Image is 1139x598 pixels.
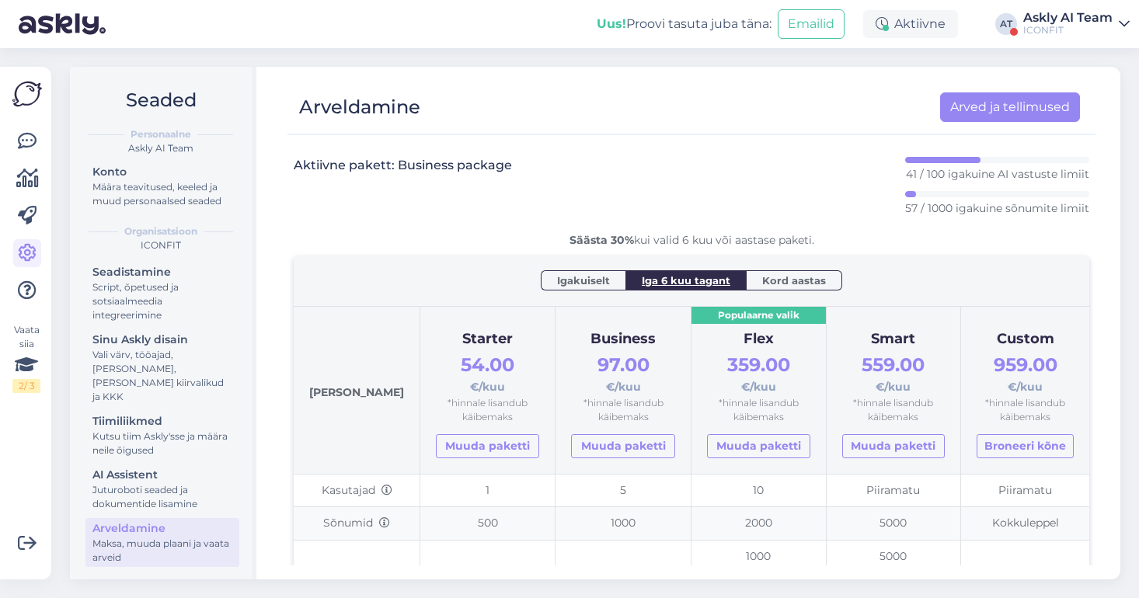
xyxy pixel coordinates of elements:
p: 57 / 1000 igakuine sõnumite limiit [905,200,1089,216]
span: 54.00 [461,353,514,376]
td: 1000 [556,507,691,541]
td: Kasutajad [294,474,420,507]
div: Business [571,329,674,350]
div: AT [995,13,1017,35]
div: Arveldamine [92,520,232,537]
td: Kokkuleppel [961,507,1089,541]
div: *hinnale lisandub käibemaks [842,396,946,425]
div: Populaarne valik [691,307,826,325]
td: 1 [420,474,556,507]
div: *hinnale lisandub käibemaks [436,396,539,425]
div: €/kuu [436,350,539,396]
span: Iga 6 kuu tagant [642,273,730,288]
span: 959.00 [994,353,1057,376]
img: Askly Logo [12,79,42,109]
td: 5 [556,474,691,507]
div: €/kuu [977,350,1074,396]
td: 5000 [826,507,961,541]
span: 359.00 [727,353,790,376]
td: Sõnumid [294,507,420,541]
a: TiimiliikmedKutsu tiim Askly'sse ja määra neile õigused [85,411,239,460]
div: Määra teavitused, keeled ja muud personaalsed seaded [92,180,232,208]
div: Arveldamine [299,92,420,122]
a: SeadistamineScript, õpetused ja sotsiaalmeedia integreerimine [85,262,239,325]
a: Sinu Askly disainVali värv, tööajad, [PERSON_NAME], [PERSON_NAME] kiirvalikud ja KKK [85,329,239,406]
div: Smart [842,329,946,350]
b: Organisatsioon [124,224,197,238]
div: *hinnale lisandub käibemaks [571,396,674,425]
div: €/kuu [707,350,810,396]
td: 500 [420,507,556,541]
div: Kutsu tiim Askly'sse ja määra neile õigused [92,429,232,457]
button: Broneeri kõne [977,434,1074,458]
div: Proovi tasuta juba täna: [597,15,772,33]
div: Flex [707,329,810,350]
div: 2 / 3 [12,379,40,393]
span: 559.00 [862,353,925,376]
div: Custom [977,329,1074,350]
a: Askly AI TeamICONFIT [1023,12,1130,37]
div: kui valid 6 kuu või aastase paketi. [294,232,1089,249]
span: Igakuiselt [557,273,610,288]
a: Muuda paketti [571,434,674,458]
a: ArveldamineMaksa, muuda plaani ja vaata arveid [85,518,239,567]
div: €/kuu [571,350,674,396]
b: Uus! [597,16,626,31]
b: Säästa 30% [569,233,634,247]
td: 2000 [691,507,826,541]
a: Muuda paketti [436,434,539,458]
div: AI Assistent [92,467,232,483]
a: Muuda paketti [707,434,810,458]
a: Muuda paketti [842,434,946,458]
div: Maksa, muuda plaani ja vaata arveid [92,537,232,565]
div: Vali värv, tööajad, [PERSON_NAME], [PERSON_NAME] kiirvalikud ja KKK [92,348,232,404]
div: Vaata siia [12,323,40,393]
div: Askly AI Team [82,141,239,155]
div: ICONFIT [82,238,239,252]
div: *hinnale lisandub käibemaks [977,396,1074,425]
div: Script, õpetused ja sotsiaalmeedia integreerimine [92,280,232,322]
h3: Aktiivne pakett: Business package [294,157,512,174]
div: Aktiivne [863,10,958,38]
div: ICONFIT [1023,24,1113,37]
b: Personaalne [131,127,191,141]
div: *hinnale lisandub käibemaks [707,396,810,425]
td: 10 [691,474,826,507]
p: 41 / 100 igakuine AI vastuste limiit [906,166,1089,182]
a: AI AssistentJuturoboti seaded ja dokumentide lisamine [85,464,239,513]
div: Tiimiliikmed [92,413,232,429]
td: Piiramatu [961,474,1089,507]
a: KontoMäära teavitused, keeled ja muud personaalsed seaded [85,162,239,210]
div: €/kuu [842,350,946,396]
div: Seadistamine [92,264,232,280]
div: Juturoboti seaded ja dokumentide lisamine [92,483,232,511]
a: Arved ja tellimused [940,92,1080,122]
td: Piiramatu [826,474,961,507]
div: Askly AI Team [1023,12,1113,24]
div: Sinu Askly disain [92,332,232,348]
span: 97.00 [597,353,650,376]
div: [PERSON_NAME] [309,322,404,458]
span: Kord aastas [762,273,826,288]
div: Konto [92,164,232,180]
div: Starter [436,329,539,350]
h2: Seaded [82,85,239,115]
button: Emailid [778,9,845,39]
